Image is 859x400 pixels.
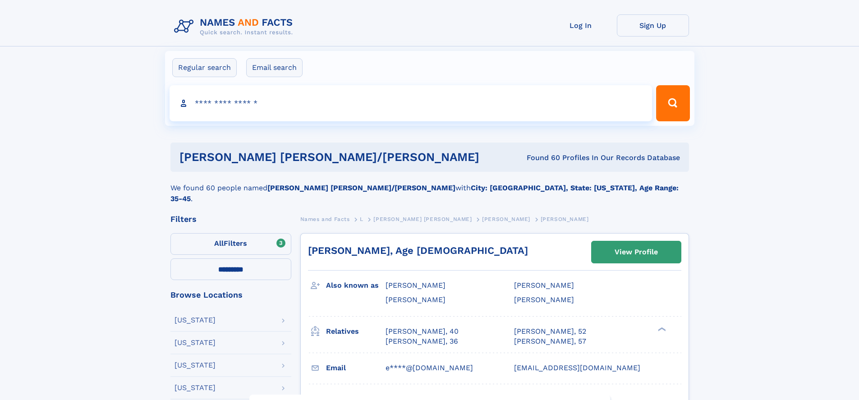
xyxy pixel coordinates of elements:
span: All [214,239,224,248]
img: Logo Names and Facts [170,14,300,39]
h3: Relatives [326,324,386,339]
div: [US_STATE] [175,317,216,324]
span: L [360,216,363,222]
span: [PERSON_NAME] [386,295,446,304]
a: View Profile [592,241,681,263]
div: [US_STATE] [175,339,216,346]
b: [PERSON_NAME] [PERSON_NAME]/[PERSON_NAME] [267,184,455,192]
h3: Email [326,360,386,376]
a: [PERSON_NAME], 40 [386,326,459,336]
a: [PERSON_NAME], Age [DEMOGRAPHIC_DATA] [308,245,528,256]
div: Browse Locations [170,291,291,299]
input: search input [170,85,652,121]
div: Filters [170,215,291,223]
a: [PERSON_NAME], 52 [514,326,586,336]
a: [PERSON_NAME] [PERSON_NAME] [373,213,472,225]
div: [US_STATE] [175,384,216,391]
span: [PERSON_NAME] [386,281,446,290]
span: [PERSON_NAME] [PERSON_NAME] [373,216,472,222]
h1: [PERSON_NAME] [PERSON_NAME]/[PERSON_NAME] [179,152,503,163]
a: [PERSON_NAME], 36 [386,336,458,346]
label: Email search [246,58,303,77]
b: City: [GEOGRAPHIC_DATA], State: [US_STATE], Age Range: 35-45 [170,184,679,203]
a: Sign Up [617,14,689,37]
div: Found 60 Profiles In Our Records Database [503,153,680,163]
label: Regular search [172,58,237,77]
div: ❯ [656,326,666,332]
h3: Also known as [326,278,386,293]
div: View Profile [615,242,658,262]
a: L [360,213,363,225]
a: [PERSON_NAME] [482,213,530,225]
button: Search Button [656,85,689,121]
span: [PERSON_NAME] [541,216,589,222]
span: [EMAIL_ADDRESS][DOMAIN_NAME] [514,363,640,372]
div: [US_STATE] [175,362,216,369]
label: Filters [170,233,291,255]
a: Names and Facts [300,213,350,225]
a: [PERSON_NAME], 57 [514,336,586,346]
span: [PERSON_NAME] [482,216,530,222]
div: We found 60 people named with . [170,172,689,204]
span: [PERSON_NAME] [514,281,574,290]
a: Log In [545,14,617,37]
span: [PERSON_NAME] [514,295,574,304]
